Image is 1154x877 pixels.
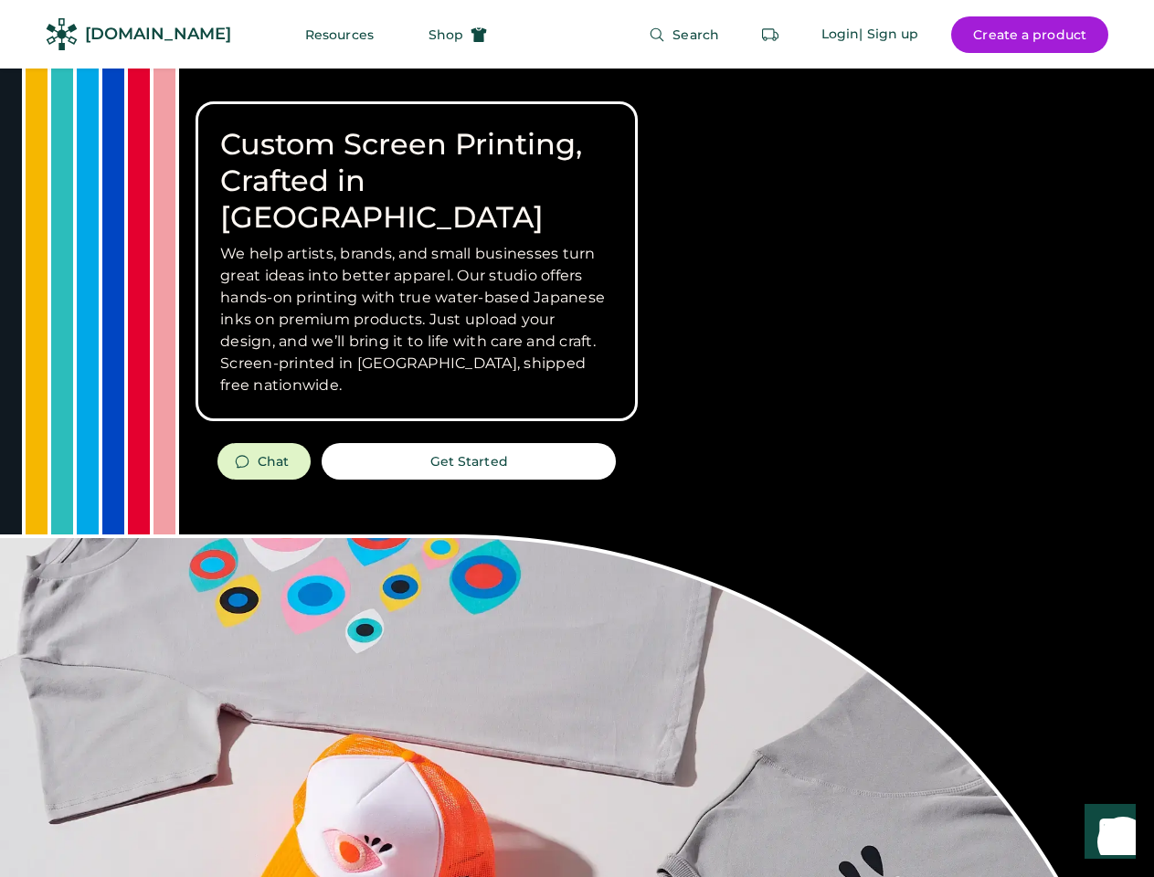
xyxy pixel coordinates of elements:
h1: Custom Screen Printing, Crafted in [GEOGRAPHIC_DATA] [220,126,613,236]
button: Resources [283,16,396,53]
button: Get Started [322,443,616,480]
button: Search [627,16,741,53]
button: Chat [217,443,311,480]
div: [DOMAIN_NAME] [85,23,231,46]
div: | Sign up [859,26,918,44]
iframe: Front Chat [1067,795,1146,873]
h3: We help artists, brands, and small businesses turn great ideas into better apparel. Our studio of... [220,243,613,396]
div: Login [821,26,860,44]
span: Search [672,28,719,41]
button: Shop [407,16,509,53]
img: Rendered Logo - Screens [46,18,78,50]
span: Shop [429,28,463,41]
button: Create a product [951,16,1108,53]
button: Retrieve an order [752,16,789,53]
